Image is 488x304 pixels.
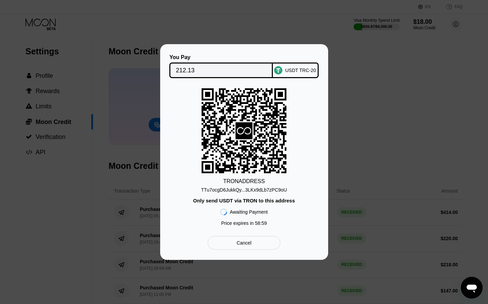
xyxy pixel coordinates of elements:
[201,187,287,193] div: TTu7ocgD6JukkQy...3LKx9dLb7zPC9oU
[221,220,267,226] div: Price expires in
[285,68,316,73] div: USDT TRC-20
[169,54,273,60] div: You Pay
[230,209,268,215] div: Awaiting Payment
[237,240,251,246] div: Cancel
[208,236,280,250] div: Cancel
[193,198,295,203] div: Only send USDT via TRON to this address
[170,54,318,78] div: You PayUSDT TRC-20
[223,178,265,184] div: TRON ADDRESS
[201,184,287,193] div: TTu7ocgD6JukkQy...3LKx9dLb7zPC9oU
[461,277,483,299] iframe: Bouton de lancement de la fenêtre de messagerie
[255,220,267,226] span: 58 : 59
